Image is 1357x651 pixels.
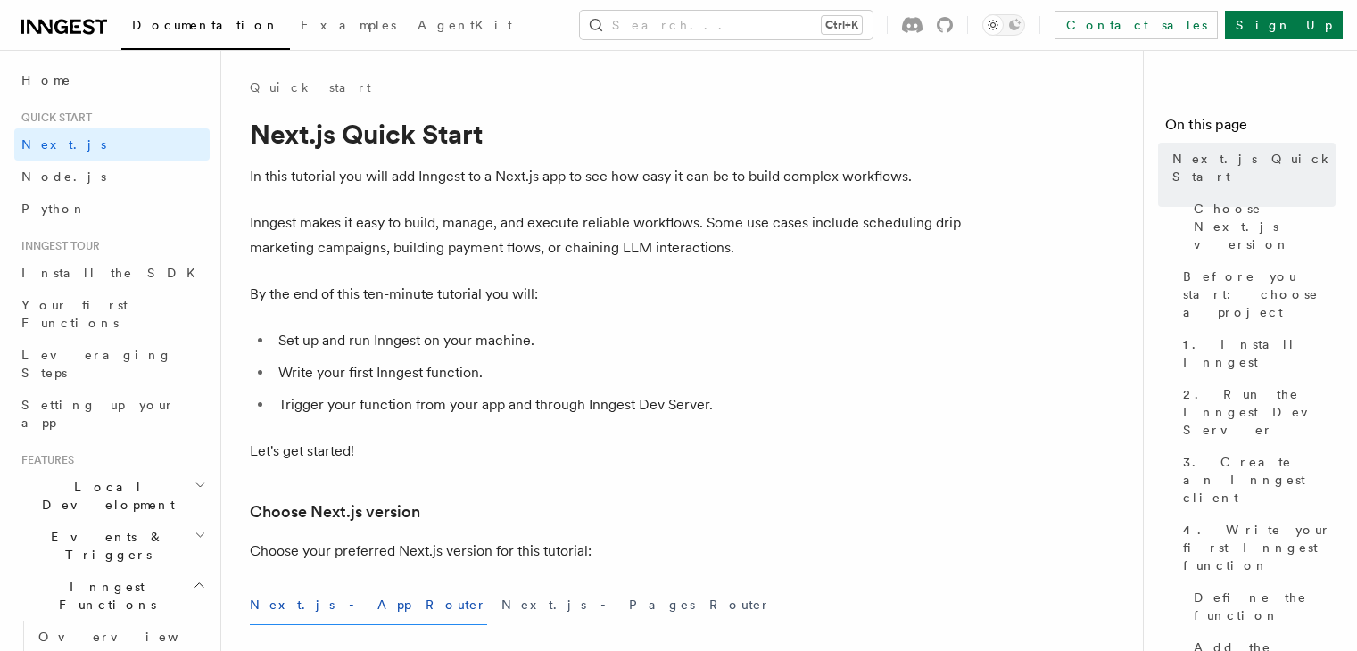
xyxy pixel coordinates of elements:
[1187,581,1336,631] a: Define the function
[250,585,487,625] button: Next.js - App Router
[250,164,964,189] p: In this tutorial you will add Inngest to a Next.js app to see how easy it can be to build complex...
[14,478,194,514] span: Local Development
[21,169,106,184] span: Node.js
[14,64,210,96] a: Home
[250,78,371,96] a: Quick start
[1176,260,1336,328] a: Before you start: choose a project
[21,348,172,380] span: Leveraging Steps
[14,528,194,564] span: Events & Triggers
[982,14,1025,36] button: Toggle dark mode
[1194,589,1336,624] span: Define the function
[1183,453,1336,507] span: 3. Create an Inngest client
[14,161,210,193] a: Node.js
[1176,378,1336,446] a: 2. Run the Inngest Dev Server
[501,585,771,625] button: Next.js - Pages Router
[1225,11,1343,39] a: Sign Up
[1165,143,1336,193] a: Next.js Quick Start
[14,453,74,467] span: Features
[38,630,222,644] span: Overview
[14,521,210,571] button: Events & Triggers
[21,202,87,216] span: Python
[14,289,210,339] a: Your first Functions
[273,360,964,385] li: Write your first Inngest function.
[1165,114,1336,143] h4: On this page
[1187,193,1336,260] a: Choose Next.js version
[14,193,210,225] a: Python
[1055,11,1218,39] a: Contact sales
[1176,514,1336,581] a: 4. Write your first Inngest function
[273,392,964,417] li: Trigger your function from your app and through Inngest Dev Server.
[1183,268,1336,321] span: Before you start: choose a project
[14,571,210,621] button: Inngest Functions
[14,239,100,253] span: Inngest tour
[1176,446,1336,514] a: 3. Create an Inngest client
[250,439,964,464] p: Let's get started!
[1183,335,1336,371] span: 1. Install Inngest
[1183,385,1336,439] span: 2. Run the Inngest Dev Server
[418,18,512,32] span: AgentKit
[1194,200,1336,253] span: Choose Next.js version
[21,398,175,430] span: Setting up your app
[21,266,206,280] span: Install the SDK
[14,471,210,521] button: Local Development
[250,539,964,564] p: Choose your preferred Next.js version for this tutorial:
[121,5,290,50] a: Documentation
[250,282,964,307] p: By the end of this ten-minute tutorial you will:
[14,578,193,614] span: Inngest Functions
[822,16,862,34] kbd: Ctrl+K
[14,389,210,439] a: Setting up your app
[14,257,210,289] a: Install the SDK
[21,298,128,330] span: Your first Functions
[301,18,396,32] span: Examples
[1183,521,1336,574] span: 4. Write your first Inngest function
[250,210,964,260] p: Inngest makes it easy to build, manage, and execute reliable workflows. Some use cases include sc...
[250,499,420,524] a: Choose Next.js version
[14,339,210,389] a: Leveraging Steps
[1176,328,1336,378] a: 1. Install Inngest
[132,18,279,32] span: Documentation
[21,71,71,89] span: Home
[14,111,92,125] span: Quick start
[273,328,964,353] li: Set up and run Inngest on your machine.
[250,118,964,150] h1: Next.js Quick Start
[1172,150,1336,185] span: Next.js Quick Start
[407,5,523,48] a: AgentKit
[290,5,407,48] a: Examples
[580,11,873,39] button: Search...Ctrl+K
[21,137,106,152] span: Next.js
[14,128,210,161] a: Next.js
